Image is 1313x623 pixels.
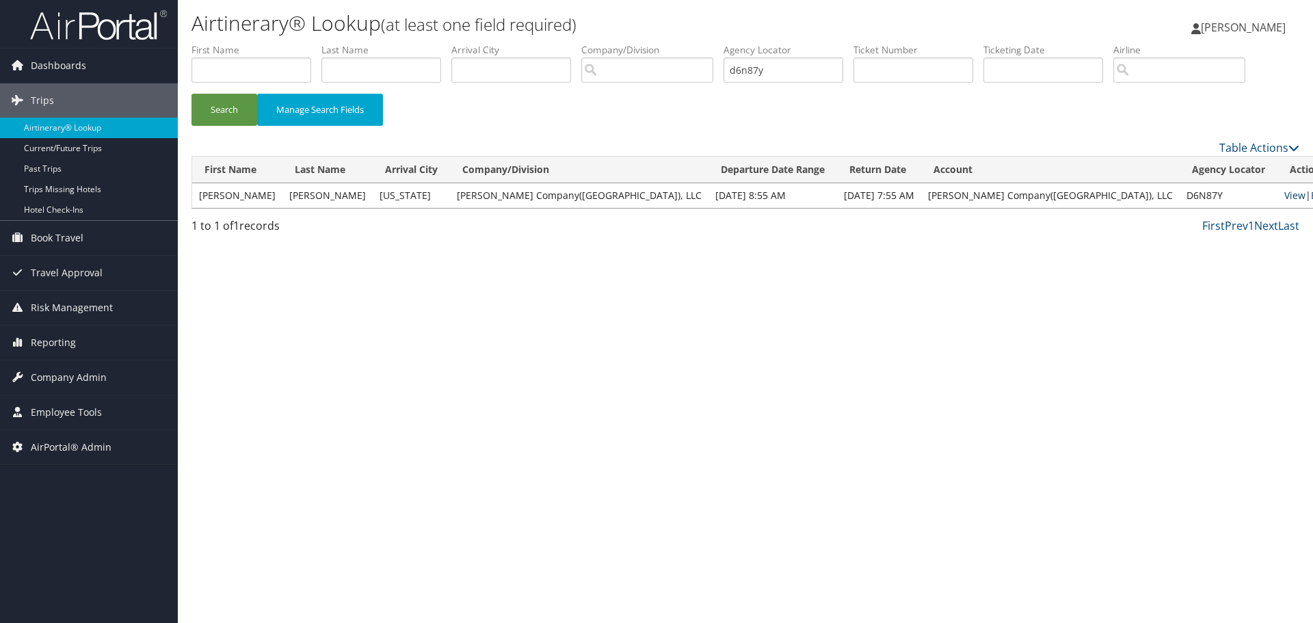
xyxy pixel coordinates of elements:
[373,157,450,183] th: Arrival City: activate to sort column ascending
[30,9,167,41] img: airportal-logo.png
[31,256,103,290] span: Travel Approval
[581,43,724,57] label: Company/Division
[1180,157,1277,183] th: Agency Locator: activate to sort column ascending
[1254,218,1278,233] a: Next
[191,43,321,57] label: First Name
[381,13,576,36] small: (at least one field required)
[233,218,239,233] span: 1
[921,183,1180,208] td: [PERSON_NAME] Company([GEOGRAPHIC_DATA]), LLC
[1191,7,1299,48] a: [PERSON_NAME]
[450,157,708,183] th: Company/Division
[853,43,983,57] label: Ticket Number
[282,157,373,183] th: Last Name: activate to sort column ascending
[373,183,450,208] td: [US_STATE]
[192,183,282,208] td: [PERSON_NAME]
[31,83,54,118] span: Trips
[191,94,257,126] button: Search
[31,221,83,255] span: Book Travel
[837,157,921,183] th: Return Date: activate to sort column ascending
[1202,218,1225,233] a: First
[1225,218,1248,233] a: Prev
[837,183,921,208] td: [DATE] 7:55 AM
[724,43,853,57] label: Agency Locator
[31,395,102,429] span: Employee Tools
[708,183,837,208] td: [DATE] 8:55 AM
[708,157,837,183] th: Departure Date Range: activate to sort column ascending
[1278,218,1299,233] a: Last
[31,291,113,325] span: Risk Management
[321,43,451,57] label: Last Name
[450,183,708,208] td: [PERSON_NAME] Company([GEOGRAPHIC_DATA]), LLC
[31,49,86,83] span: Dashboards
[1248,218,1254,233] a: 1
[282,183,373,208] td: [PERSON_NAME]
[31,430,111,464] span: AirPortal® Admin
[191,217,453,241] div: 1 to 1 of records
[1201,20,1286,35] span: [PERSON_NAME]
[983,43,1113,57] label: Ticketing Date
[451,43,581,57] label: Arrival City
[1219,140,1299,155] a: Table Actions
[31,326,76,360] span: Reporting
[31,360,107,395] span: Company Admin
[1284,189,1305,202] a: View
[1180,183,1277,208] td: D6N87Y
[921,157,1180,183] th: Account: activate to sort column ascending
[1113,43,1256,57] label: Airline
[257,94,383,126] button: Manage Search Fields
[192,157,282,183] th: First Name: activate to sort column ascending
[191,9,930,38] h1: Airtinerary® Lookup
